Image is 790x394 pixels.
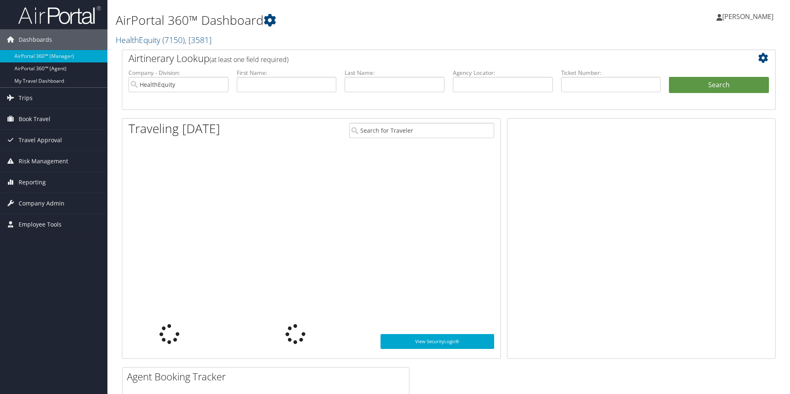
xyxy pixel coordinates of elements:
[209,55,288,64] span: (at least one field required)
[116,34,212,45] a: HealthEquity
[722,12,773,21] span: [PERSON_NAME]
[127,370,409,384] h2: Agent Booking Tracker
[128,120,220,137] h1: Traveling [DATE]
[19,130,62,150] span: Travel Approval
[19,109,50,129] span: Book Travel
[349,123,494,138] input: Search for Traveler
[116,12,560,29] h1: AirPortal 360™ Dashboard
[19,29,52,50] span: Dashboards
[19,193,64,214] span: Company Admin
[19,88,33,108] span: Trips
[19,151,68,172] span: Risk Management
[162,34,185,45] span: ( 7150 )
[716,4,782,29] a: [PERSON_NAME]
[237,69,337,77] label: First Name:
[19,172,46,193] span: Reporting
[561,69,661,77] label: Ticket Number:
[128,51,714,65] h2: Airtinerary Lookup
[453,69,553,77] label: Agency Locator:
[18,5,101,25] img: airportal-logo.png
[128,69,228,77] label: Company - Division:
[345,69,445,77] label: Last Name:
[669,77,769,93] button: Search
[185,34,212,45] span: , [ 3581 ]
[381,334,494,349] a: View SecurityLogic®
[19,214,62,235] span: Employee Tools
